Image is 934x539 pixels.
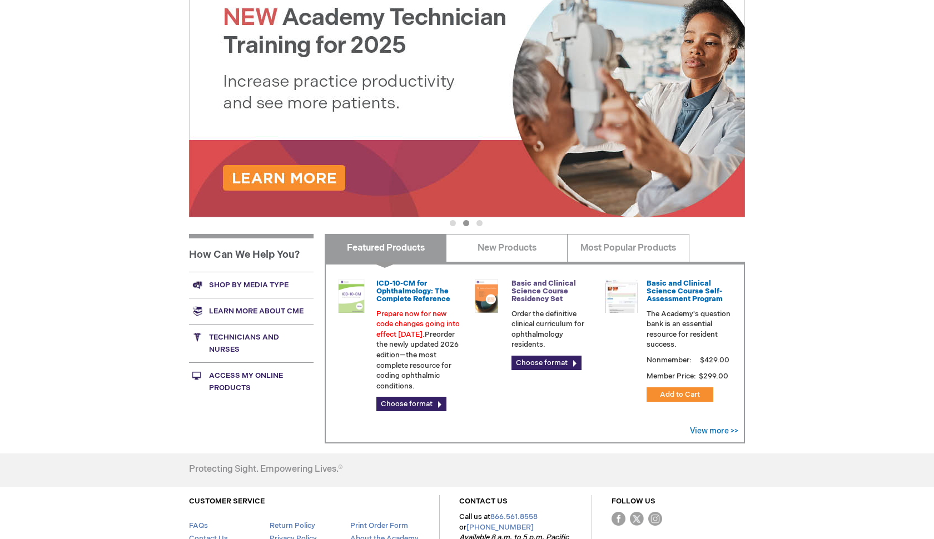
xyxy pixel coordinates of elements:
[490,512,538,521] a: 866.561.8558
[647,387,713,402] button: Add to Cart
[612,497,655,506] a: FOLLOW US
[270,521,315,530] a: Return Policy
[376,309,461,392] p: Preorder the newly updated 2026 edition—the most complete resource for coding ophthalmic conditions.
[350,521,408,530] a: Print Order Form
[660,390,700,399] span: Add to Cart
[189,234,314,272] h1: How Can We Help You?
[325,234,446,262] a: Featured Products
[189,272,314,298] a: Shop by media type
[450,220,456,226] button: 1 of 3
[647,372,696,381] strong: Member Price:
[189,497,265,506] a: CUSTOMER SERVICE
[189,362,314,401] a: Access My Online Products
[459,497,508,506] a: CONTACT US
[189,324,314,362] a: Technicians and nurses
[567,234,689,262] a: Most Popular Products
[605,280,638,313] img: bcscself_20.jpg
[630,512,644,526] img: Twitter
[376,310,460,339] font: Prepare now for new code changes going into effect [DATE].
[612,512,625,526] img: Facebook
[470,280,503,313] img: 02850963u_47.png
[446,234,568,262] a: New Products
[189,298,314,324] a: Learn more about CME
[511,356,582,370] a: Choose format
[376,279,450,304] a: ICD-10-CM for Ophthalmology: The Complete Reference
[698,356,731,365] span: $429.00
[466,523,534,532] a: [PHONE_NUMBER]
[511,279,576,304] a: Basic and Clinical Science Course Residency Set
[376,397,446,411] a: Choose format
[690,426,738,436] a: View more >>
[511,309,596,350] p: Order the definitive clinical curriculum for ophthalmology residents.
[647,309,731,350] p: The Academy's question bank is an essential resource for resident success.
[648,512,662,526] img: instagram
[335,280,368,313] img: 0120008u_42.png
[698,372,730,381] span: $299.00
[463,220,469,226] button: 2 of 3
[189,465,342,475] h4: Protecting Sight. Empowering Lives.®
[189,521,208,530] a: FAQs
[647,279,723,304] a: Basic and Clinical Science Course Self-Assessment Program
[647,353,692,367] strong: Nonmember:
[476,220,483,226] button: 3 of 3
